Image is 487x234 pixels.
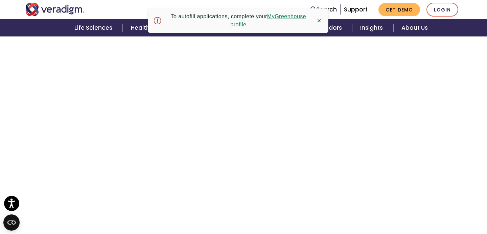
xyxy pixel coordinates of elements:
[378,3,420,16] a: Get Demo
[426,3,458,17] a: Login
[123,19,204,36] a: Health Plans + Payers
[393,19,436,36] a: About Us
[3,214,20,231] button: Open CMP widget
[283,19,352,36] a: Health IT Vendors
[230,14,306,27] a: MyGreenhouse profile
[352,19,393,36] a: Insights
[167,12,310,29] p: To autofill applications, complete your
[310,5,337,14] a: Search
[66,19,122,36] a: Life Sciences
[25,3,85,16] img: Veradigm logo
[344,5,368,14] a: Support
